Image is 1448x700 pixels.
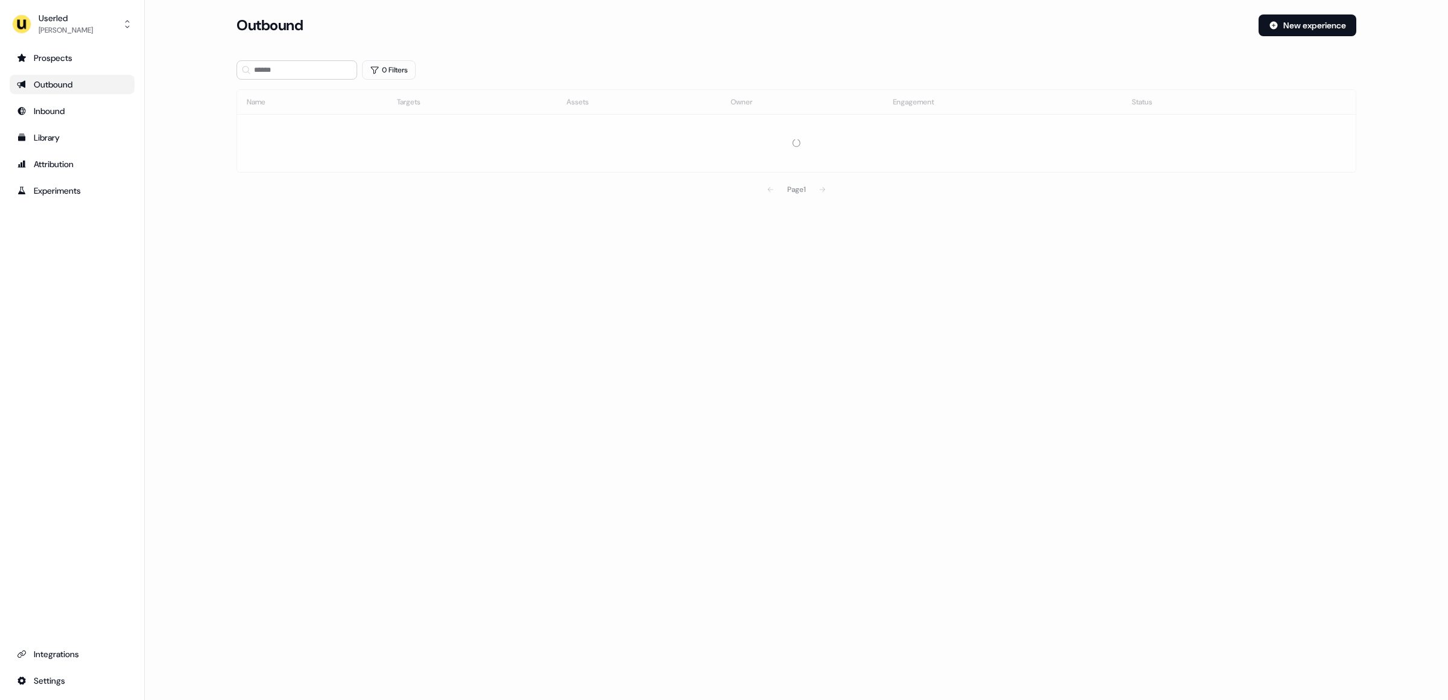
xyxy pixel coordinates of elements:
a: Go to attribution [10,154,135,174]
h3: Outbound [237,16,303,34]
div: Attribution [17,158,127,170]
div: Userled [39,12,93,24]
div: Outbound [17,78,127,91]
a: Go to Inbound [10,101,135,121]
a: Go to integrations [10,671,135,690]
div: Experiments [17,185,127,197]
div: Settings [17,675,127,687]
a: Go to outbound experience [10,75,135,94]
a: Go to prospects [10,48,135,68]
button: 0 Filters [362,60,416,80]
a: Go to templates [10,128,135,147]
a: Go to experiments [10,181,135,200]
div: [PERSON_NAME] [39,24,93,36]
div: Prospects [17,52,127,64]
button: Userled[PERSON_NAME] [10,10,135,39]
div: Integrations [17,648,127,660]
a: Go to integrations [10,644,135,664]
div: Library [17,132,127,144]
div: Inbound [17,105,127,117]
button: New experience [1259,14,1356,36]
